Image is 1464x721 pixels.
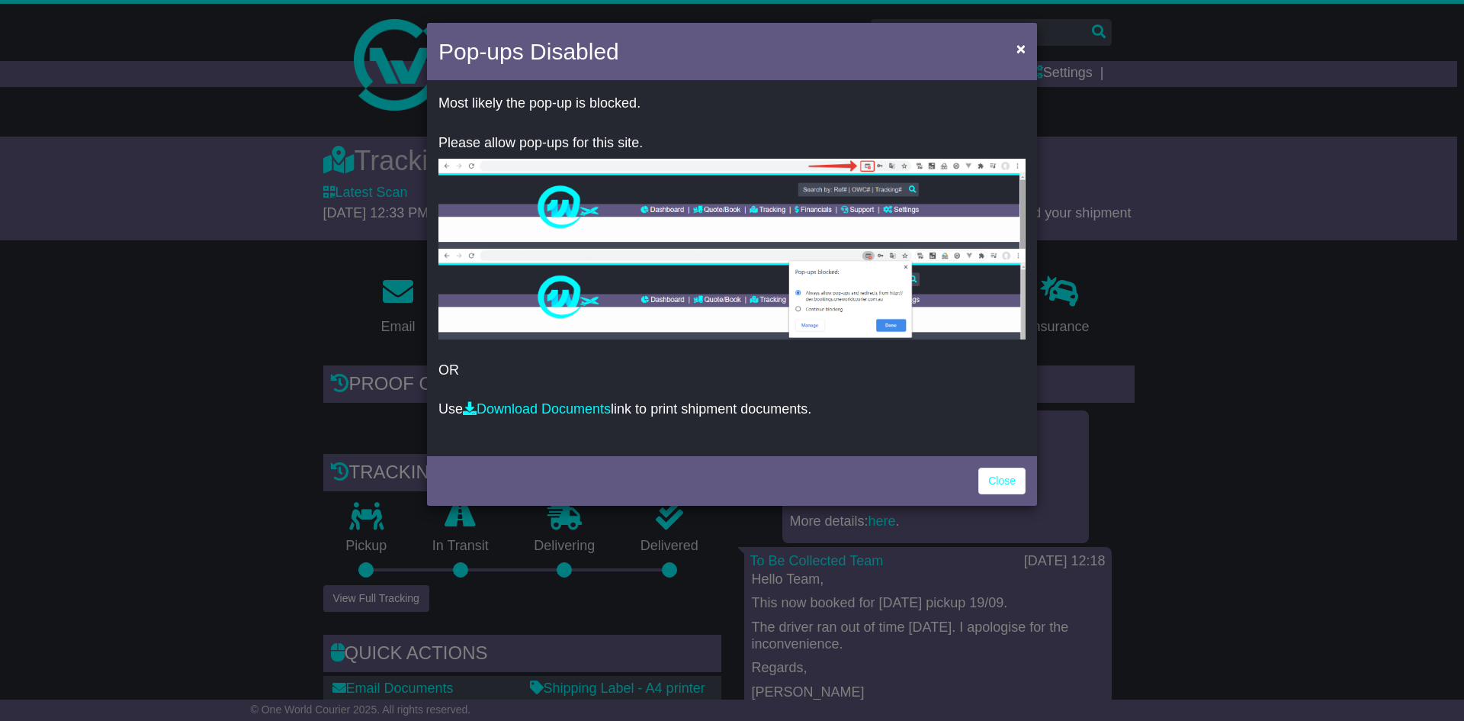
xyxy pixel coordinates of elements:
[438,401,1026,418] p: Use link to print shipment documents.
[427,84,1037,452] div: OR
[438,95,1026,112] p: Most likely the pop-up is blocked.
[978,468,1026,494] a: Close
[1016,40,1026,57] span: ×
[438,34,619,69] h4: Pop-ups Disabled
[463,401,611,417] a: Download Documents
[438,159,1026,249] img: allow-popup-1.png
[438,135,1026,152] p: Please allow pop-ups for this site.
[1009,33,1033,64] button: Close
[438,249,1026,340] img: allow-popup-2.png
